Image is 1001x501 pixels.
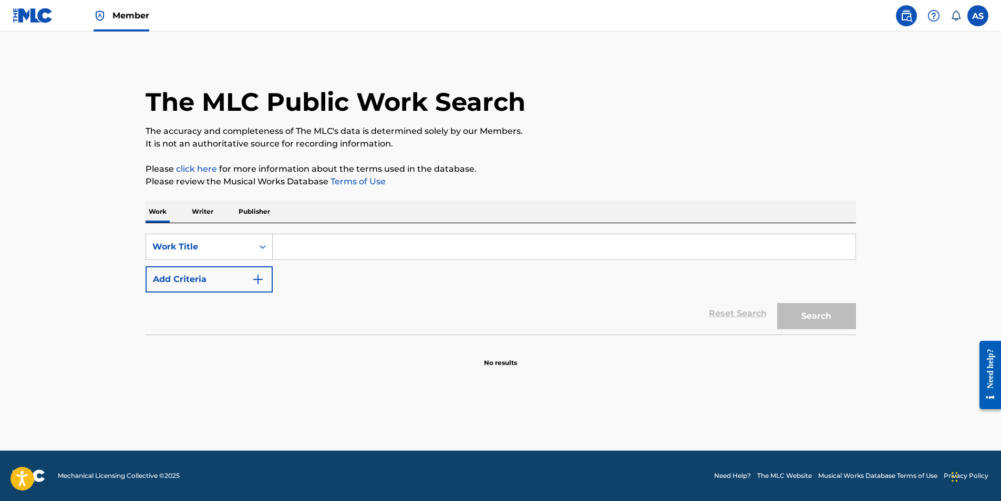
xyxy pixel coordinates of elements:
[900,9,913,22] img: search
[967,5,988,26] div: User Menu
[146,234,856,335] form: Search Form
[252,273,264,286] img: 9d2ae6d4665cec9f34b9.svg
[951,11,961,21] div: Notifications
[152,241,247,253] div: Work Title
[146,175,856,188] p: Please review the Musical Works Database
[952,461,958,493] div: Drag
[818,471,937,481] a: Musical Works Database Terms of Use
[13,8,53,23] img: MLC Logo
[896,5,917,26] a: Public Search
[94,9,106,22] img: Top Rightsholder
[146,138,856,150] p: It is not an authoritative source for recording information.
[235,201,273,223] p: Publisher
[923,5,944,26] div: Help
[146,125,856,138] p: The accuracy and completeness of The MLC's data is determined solely by our Members.
[757,471,812,481] a: The MLC Website
[927,9,940,22] img: help
[484,346,517,368] p: No results
[972,333,1001,417] iframe: Resource Center
[146,163,856,175] p: Please for more information about the terms used in the database.
[146,201,170,223] p: Work
[189,201,216,223] p: Writer
[146,86,525,118] h1: The MLC Public Work Search
[328,176,386,186] a: Terms of Use
[112,9,149,22] span: Member
[13,469,45,482] img: logo
[944,471,988,481] a: Privacy Policy
[146,266,273,293] button: Add Criteria
[948,451,1001,501] iframe: Chat Widget
[176,164,217,174] a: click here
[714,471,751,481] a: Need Help?
[58,471,180,481] span: Mechanical Licensing Collective © 2025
